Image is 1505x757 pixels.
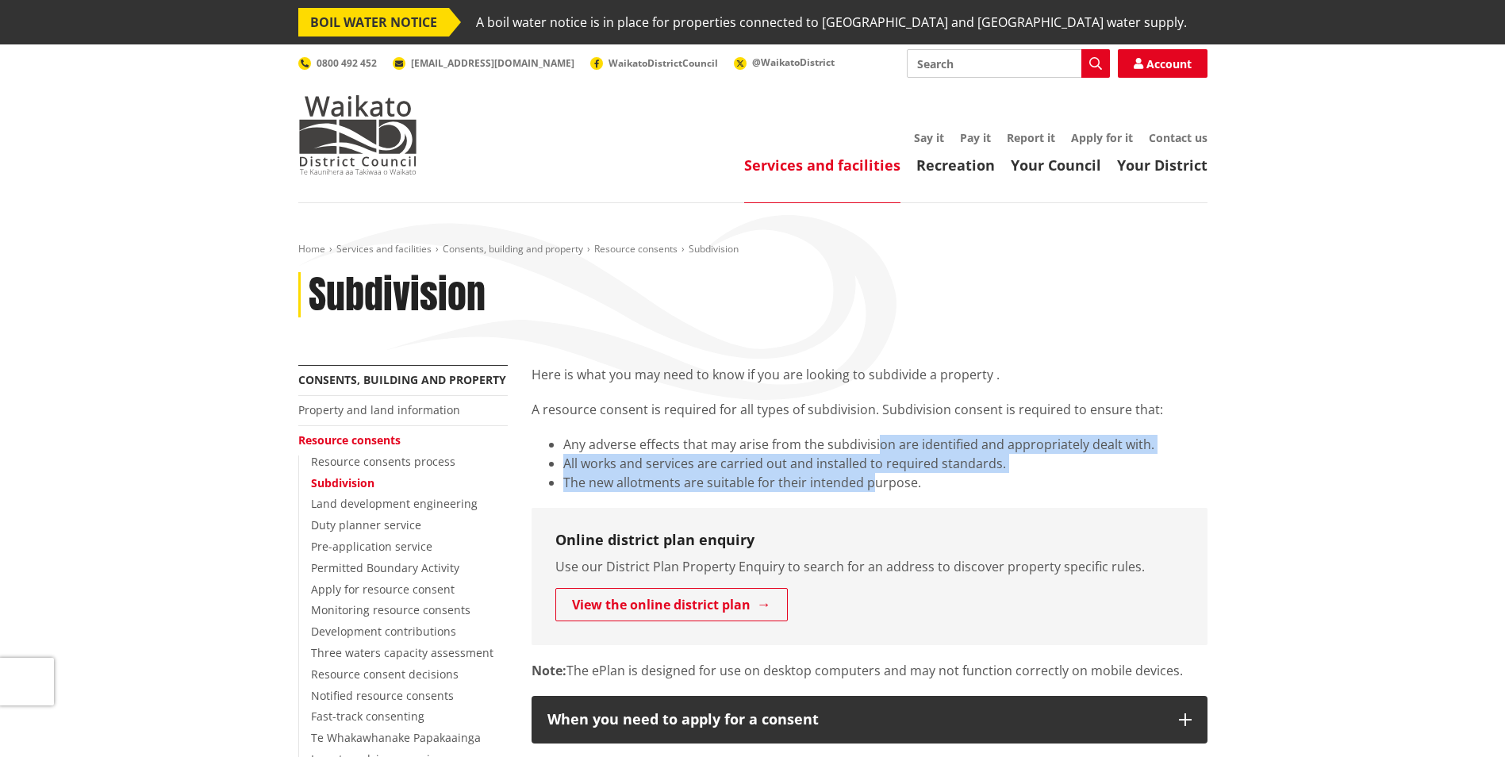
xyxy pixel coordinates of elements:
span: [EMAIL_ADDRESS][DOMAIN_NAME] [411,56,574,70]
a: Three waters capacity assessment [311,645,493,660]
a: Resource consents [298,432,401,448]
span: Subdivision [689,242,739,256]
span: A boil water notice is in place for properties connected to [GEOGRAPHIC_DATA] and [GEOGRAPHIC_DAT... [476,8,1187,37]
span: WaikatoDistrictCouncil [609,56,718,70]
a: Property and land information [298,402,460,417]
a: @WaikatoDistrict [734,56,835,69]
a: 0800 492 452 [298,56,377,70]
a: Subdivision [311,475,374,490]
a: Say it [914,130,944,145]
li: Any adverse effects that may arise from the subdivision are identified and appropriately dealt with. [563,435,1207,454]
a: Apply for resource consent [311,582,455,597]
p: The ePlan is designed for use on desktop computers and may not function correctly on mobile devices. [532,661,1207,680]
a: Recreation [916,156,995,175]
a: Duty planner service [311,517,421,532]
a: Monitoring resource consents [311,602,470,617]
p: A resource consent is required for all types of subdivision. Subdivision consent is required to e... [532,400,1207,419]
a: Resource consent decisions [311,667,459,682]
a: WaikatoDistrictCouncil [590,56,718,70]
a: Your Council [1011,156,1101,175]
li: The new allotments are suitable for their intended purpose. [563,473,1207,492]
a: Permitted Boundary Activity [311,560,459,575]
nav: breadcrumb [298,243,1207,256]
img: Waikato District Council - Te Kaunihera aa Takiwaa o Waikato [298,95,417,175]
p: Use our District Plan Property Enquiry to search for an address to discover property specific rules. [555,557,1184,576]
a: Pre-application service [311,539,432,554]
a: Consents, building and property [443,242,583,256]
a: [EMAIL_ADDRESS][DOMAIN_NAME] [393,56,574,70]
a: Te Whakawhanake Papakaainga [311,730,481,745]
a: Contact us [1149,130,1207,145]
button: When you need to apply for a consent [532,696,1207,744]
strong: Note: [532,662,566,679]
a: Notified resource consents [311,688,454,703]
a: Development contributions [311,624,456,639]
a: Your District [1117,156,1207,175]
a: View the online district plan [555,588,788,621]
input: Search input [907,49,1110,78]
span: @WaikatoDistrict [752,56,835,69]
span: 0800 492 452 [317,56,377,70]
h3: Online district plan enquiry [555,532,1184,549]
a: Consents, building and property [298,372,506,387]
a: Home [298,242,325,256]
a: Fast-track consenting [311,709,424,724]
a: Account [1118,49,1207,78]
div: When you need to apply for a consent [547,712,1163,728]
a: Resource consents process [311,454,455,469]
a: Land development engineering [311,496,478,511]
a: Report it [1007,130,1055,145]
h1: Subdivision [309,272,486,318]
a: Services and facilities [744,156,900,175]
a: Pay it [960,130,991,145]
li: All works and services are carried out and installed to required standards. [563,454,1207,473]
a: Services and facilities [336,242,432,256]
p: Here is what you may need to know if you are looking to subdivide a property . [532,365,1207,384]
a: Resource consents [594,242,678,256]
a: Apply for it [1071,130,1133,145]
span: BOIL WATER NOTICE [298,8,449,37]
